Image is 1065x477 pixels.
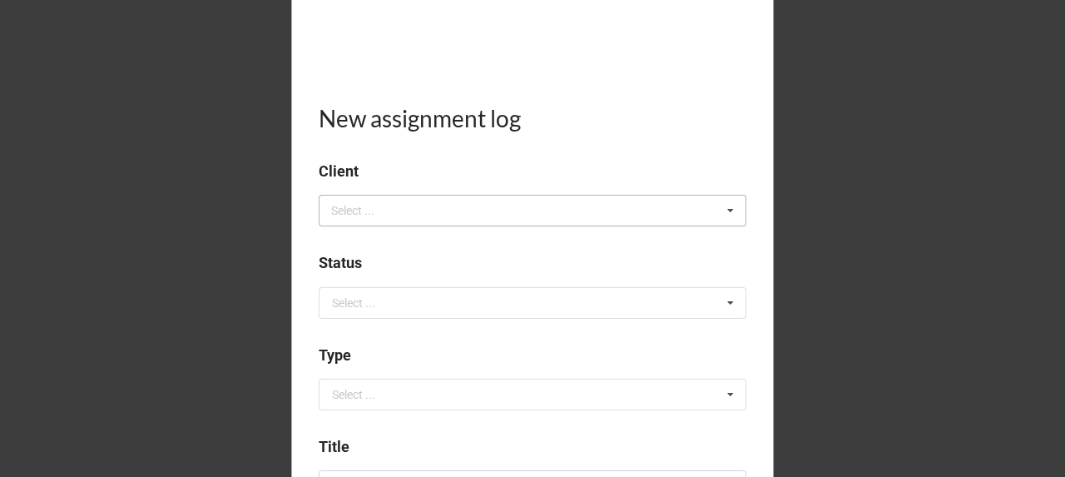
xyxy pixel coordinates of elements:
label: Title [319,435,349,459]
h1: New assignment log [319,103,746,133]
div: Select ... [327,201,399,221]
label: Client [319,160,359,183]
div: Select ... [332,389,375,400]
label: Type [319,344,351,367]
div: Select ... [332,297,375,309]
label: Status [319,251,362,275]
